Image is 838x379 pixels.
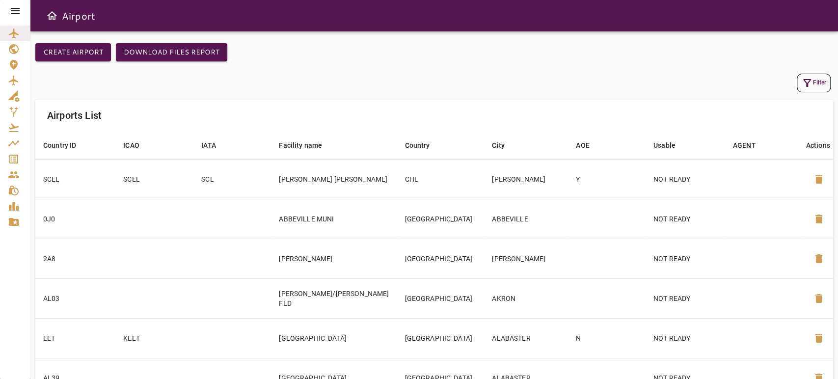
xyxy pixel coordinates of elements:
td: [GEOGRAPHIC_DATA] [397,199,484,239]
td: ABBEVILLE MUNI [271,199,397,239]
button: Delete Airport [807,167,831,191]
div: Country ID [43,139,77,151]
td: 2A8 [35,239,115,278]
span: delete [813,253,825,265]
td: KEET [115,318,193,358]
span: delete [813,332,825,344]
td: [PERSON_NAME] [271,239,397,278]
span: AGENT [733,139,769,151]
td: [GEOGRAPHIC_DATA] [397,239,484,278]
div: ICAO [123,139,139,151]
span: Usable [653,139,688,151]
button: Open drawer [42,6,62,26]
span: delete [813,293,825,304]
td: N [568,318,646,358]
td: [PERSON_NAME]/[PERSON_NAME] FLD [271,278,397,318]
td: [GEOGRAPHIC_DATA] [397,278,484,318]
td: SCEL [35,159,115,199]
div: AGENT [733,139,756,151]
td: AKRON [484,278,568,318]
span: IATA [201,139,229,151]
p: NOT READY [653,333,717,343]
p: NOT READY [653,214,717,224]
span: ICAO [123,139,152,151]
span: delete [813,213,825,225]
td: ABBEVILLE [484,199,568,239]
button: Delete Airport [807,247,831,271]
div: AOE [576,139,589,151]
span: Facility name [279,139,335,151]
div: IATA [201,139,216,151]
td: CHL [397,159,484,199]
h6: Airport [62,8,95,24]
p: NOT READY [653,174,717,184]
td: EET [35,318,115,358]
h6: Airports List [47,108,102,123]
td: [PERSON_NAME] [484,159,568,199]
div: City [492,139,505,151]
div: Facility name [279,139,322,151]
td: [PERSON_NAME] [PERSON_NAME] [271,159,397,199]
span: Country [405,139,442,151]
span: Country ID [43,139,89,151]
td: [PERSON_NAME] [484,239,568,278]
p: NOT READY [653,254,717,264]
button: Delete Airport [807,326,831,350]
button: Download Files Report [116,43,227,61]
td: ALABASTER [484,318,568,358]
div: Country [405,139,430,151]
td: 0J0 [35,199,115,239]
button: Delete Airport [807,287,831,310]
button: Delete Airport [807,207,831,231]
td: SCL [193,159,271,199]
div: Usable [653,139,676,151]
td: AL03 [35,278,115,318]
span: AOE [576,139,602,151]
button: Create airport [35,43,111,61]
td: Y [568,159,646,199]
span: City [492,139,517,151]
p: NOT READY [653,294,717,303]
td: [GEOGRAPHIC_DATA] [397,318,484,358]
td: [GEOGRAPHIC_DATA] [271,318,397,358]
td: SCEL [115,159,193,199]
button: Filter [797,74,831,92]
span: delete [813,173,825,185]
